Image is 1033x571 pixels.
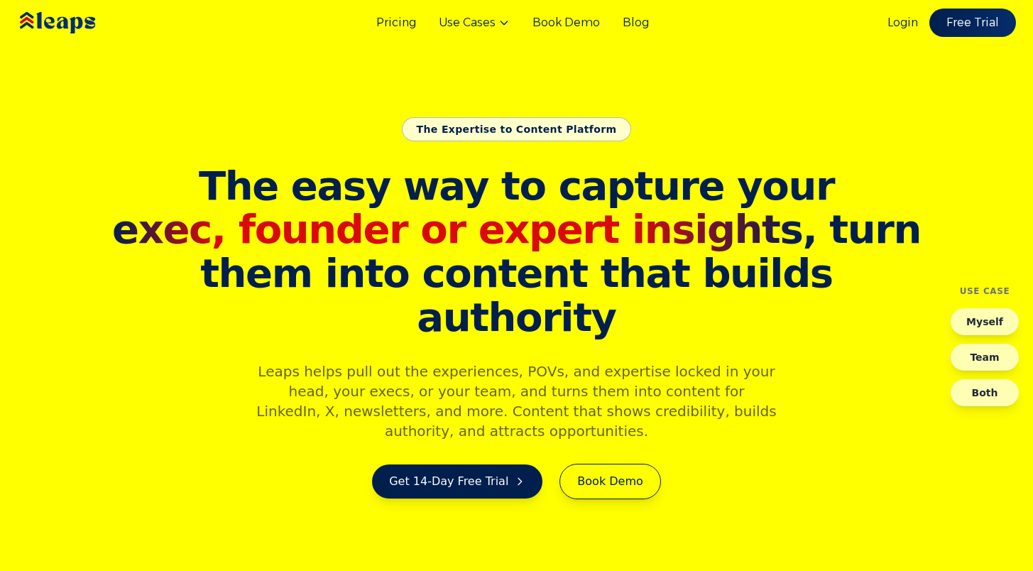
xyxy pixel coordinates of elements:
[244,361,789,441] p: Leaps helps pull out the experiences, POVs, and expertise locked in your head, your execs, or you...
[402,117,632,141] div: The Expertise to Content Platform
[439,14,510,31] button: Use Cases
[108,251,926,339] span: them into content that builds authority
[951,379,1019,406] button: Both
[951,344,1019,371] button: Team
[532,14,600,31] a: Book Demo
[112,206,802,252] span: exec, founder or expert insights
[887,14,918,31] a: Login
[951,308,1019,335] button: Myself
[199,163,834,209] span: The easy way to capture your
[960,285,1010,297] h4: Use Case
[929,9,1016,37] a: Free Trial
[559,464,660,499] a: Book Demo
[17,2,138,43] img: Leaps Logo
[623,14,649,31] a: Blog
[372,464,542,499] a: Get 14-Day Free Trial
[376,14,416,31] a: Pricing
[108,207,926,251] span: , turn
